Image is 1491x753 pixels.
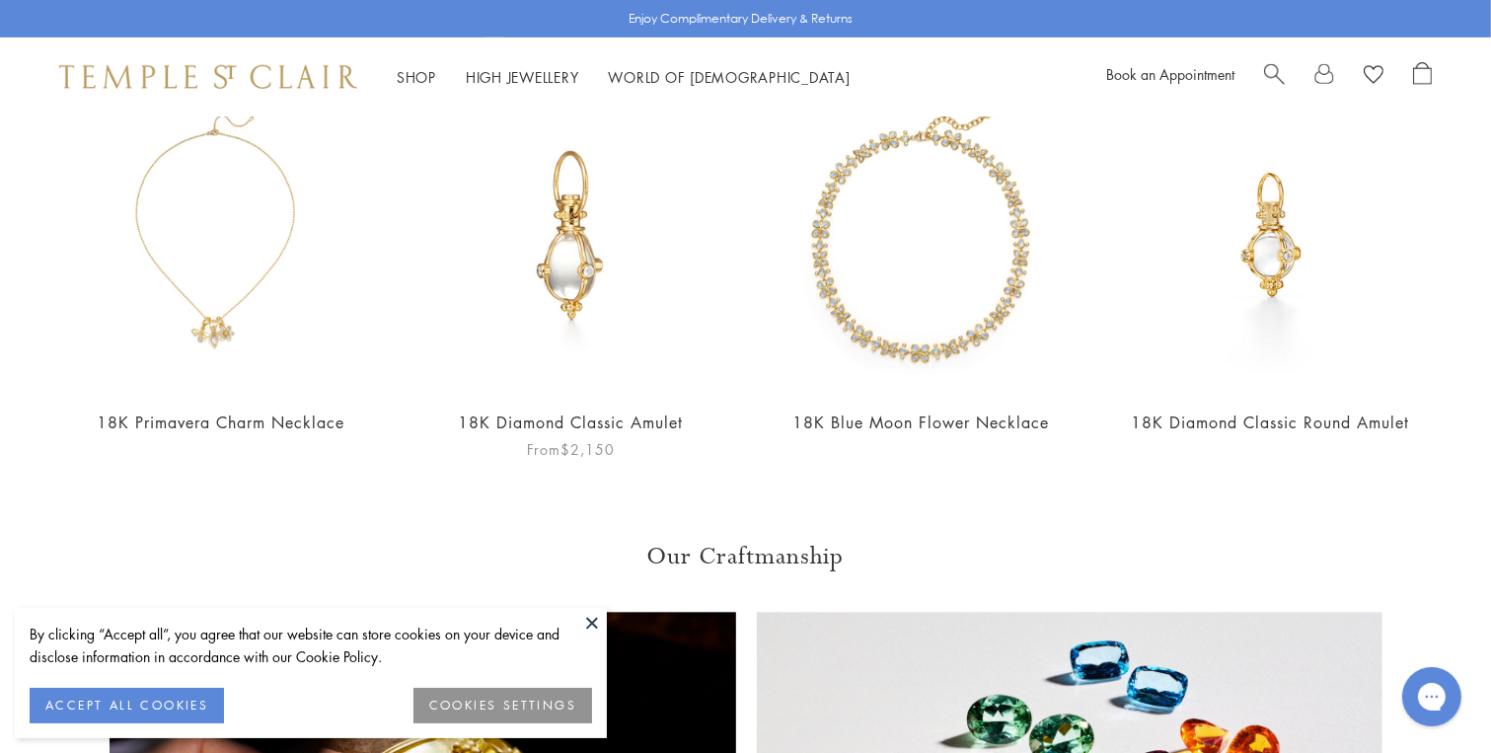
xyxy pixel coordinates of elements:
[30,623,592,668] div: By clicking “Accept all”, you agree that our website can store cookies on your device and disclos...
[466,67,579,87] a: High JewelleryHigh Jewellery
[415,81,726,392] img: P51800-E9
[397,65,851,90] nav: Main navigation
[609,67,851,87] a: World of [DEMOGRAPHIC_DATA]World of [DEMOGRAPHIC_DATA]
[65,81,376,392] img: NCH-E7BEEFIORBM
[1392,660,1471,733] iframe: Gorgias live chat messenger
[397,67,436,87] a: ShopShop
[97,412,344,433] a: 18K Primavera Charm Necklace
[1132,412,1410,433] a: 18K Diamond Classic Round Amulet
[1115,81,1426,392] img: P51800-R8
[30,688,224,723] button: ACCEPT ALL COOKIES
[766,81,1077,392] img: 18K Blue Moon Flower Necklace
[560,439,615,459] span: $2,150
[1106,64,1234,84] a: Book an Appointment
[1413,62,1432,92] a: Open Shopping Bag
[413,688,592,723] button: COOKIES SETTINGS
[1264,62,1285,92] a: Search
[110,541,1382,572] h3: Our Craftmanship
[1364,62,1383,92] a: View Wishlist
[629,9,853,29] p: Enjoy Complimentary Delivery & Returns
[59,65,357,89] img: Temple St. Clair
[527,438,615,461] span: From
[792,412,1049,433] a: 18K Blue Moon Flower Necklace
[458,412,683,433] a: 18K Diamond Classic Amulet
